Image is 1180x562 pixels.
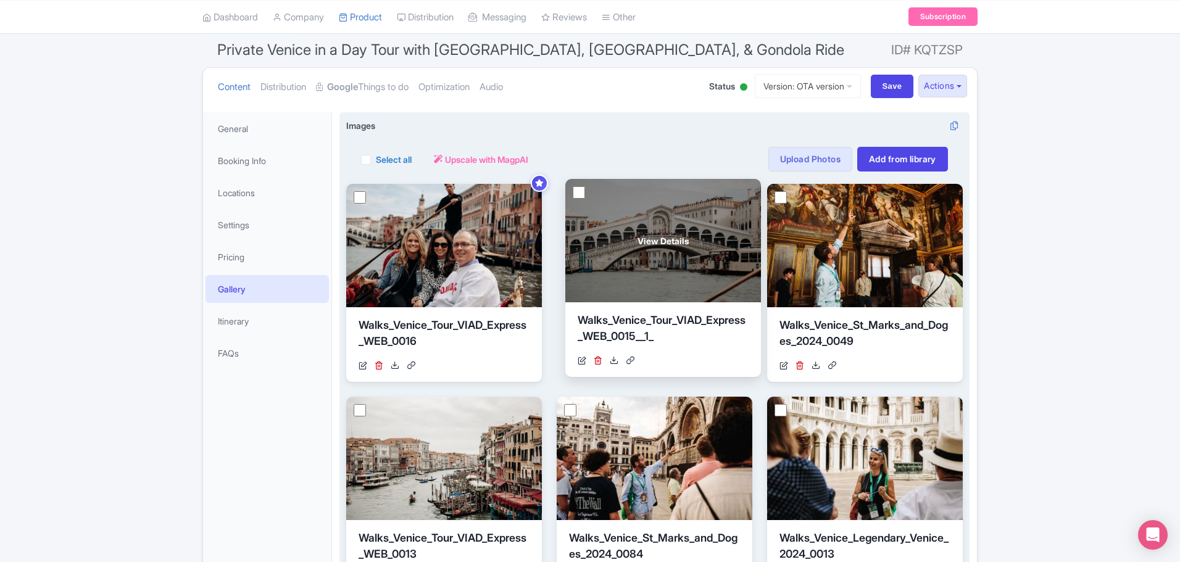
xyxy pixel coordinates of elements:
input: Save [871,75,914,98]
a: Locations [206,179,329,207]
a: Audio [480,68,503,107]
label: Select all [376,153,412,166]
div: Active [737,78,750,97]
a: General [206,115,329,143]
div: Open Intercom Messenger [1138,520,1168,550]
a: Distribution [260,68,306,107]
div: Walks_Venice_St_Marks_and_Doges_2024_0049 [779,317,950,354]
a: Subscription [908,7,978,26]
a: View Details [565,179,761,302]
a: Pricing [206,243,329,271]
a: Itinerary [206,307,329,335]
a: Content [218,68,251,107]
span: Upscale with MagpAI [445,153,528,166]
a: GoogleThings to do [316,68,409,107]
a: Version: OTA version [755,74,861,98]
a: Upload Photos [768,147,852,171]
button: Actions [918,75,967,97]
div: Walks_Venice_Tour_VIAD_Express_WEB_0016 [359,317,530,354]
span: Private Venice in a Day Tour with [GEOGRAPHIC_DATA], [GEOGRAPHIC_DATA], & Gondola Ride [217,41,844,59]
a: Gallery [206,275,329,303]
strong: Google [327,80,358,94]
span: Status [709,80,735,93]
span: ID# KQTZSP [891,38,963,62]
span: View Details [638,234,689,247]
a: Optimization [418,68,470,107]
div: Walks_Venice_Tour_VIAD_Express_WEB_0015__1_ [578,312,749,349]
span: Images [346,119,375,132]
a: Upscale with MagpAI [434,153,528,166]
a: Booking Info [206,147,329,175]
a: FAQs [206,339,329,367]
a: Add from library [857,147,948,171]
a: Settings [206,211,329,239]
